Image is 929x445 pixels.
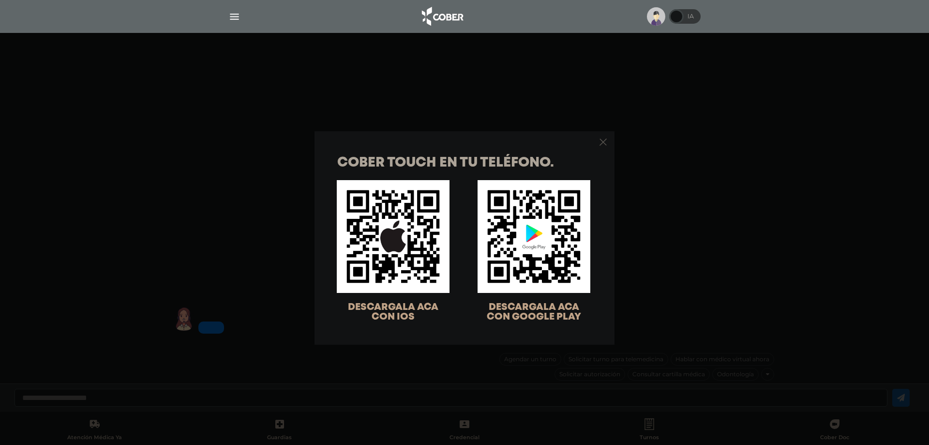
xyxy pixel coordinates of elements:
button: Close [599,137,607,146]
h1: COBER TOUCH en tu teléfono. [337,156,592,170]
img: qr-code [478,180,590,293]
span: DESCARGALA ACA CON IOS [348,303,438,322]
img: qr-code [337,180,450,293]
span: DESCARGALA ACA CON GOOGLE PLAY [487,303,581,322]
